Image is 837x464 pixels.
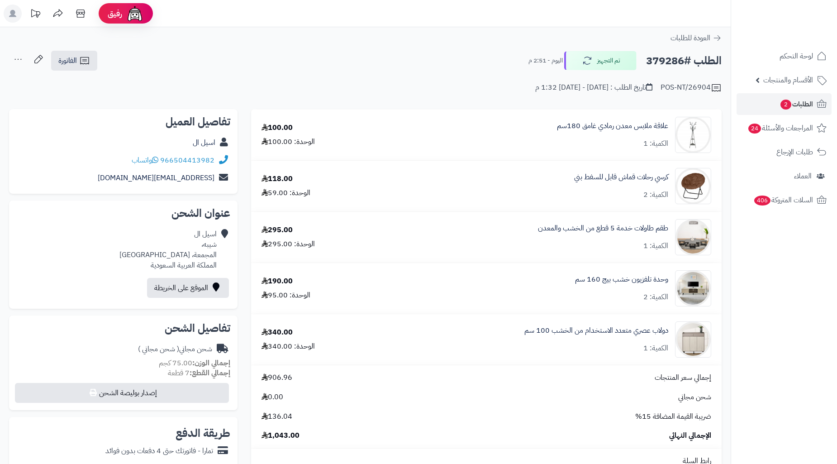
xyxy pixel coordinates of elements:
[538,223,668,234] a: طقم طاولات خدمة 5 قطع من الخشب والمعدن
[262,225,293,235] div: 295.00
[557,121,668,131] a: علاقة ملابس معدن رمادي غامق 180سم
[147,278,229,298] a: الموقع على الخريطة
[780,99,792,110] span: 2
[675,270,711,306] img: 1750490663-220601011443-90x90.jpg
[643,139,668,149] div: الكمية: 1
[138,344,179,354] span: ( شحن مجاني )
[190,368,230,378] strong: إجمالي القطع:
[193,137,215,148] a: اسيل ال
[671,33,710,43] span: العودة للطلبات
[108,8,122,19] span: رفيق
[780,50,813,62] span: لوحة التحكم
[262,290,310,301] div: الوحدة: 95.00
[160,155,214,166] a: 966504413982
[58,55,77,66] span: الفاتورة
[794,170,812,182] span: العملاء
[262,411,292,422] span: 136.04
[635,411,711,422] span: ضريبة القيمة المضافة 15%
[16,208,230,219] h2: عنوان الشحن
[669,431,711,441] span: الإجمالي النهائي
[24,5,47,25] a: تحديثات المنصة
[661,82,722,93] div: POS-NT/26904
[126,5,144,23] img: ai-face.png
[132,155,158,166] a: واتساب
[754,195,771,206] span: 406
[524,325,668,336] a: دولاب عصري متعدد الاستخدام من الخشب 100 سم
[262,431,300,441] span: 1,043.00
[16,116,230,127] h2: تفاصيل العميل
[775,15,828,34] img: logo-2.png
[655,373,711,383] span: إجمالي سعر المنتجات
[776,146,813,158] span: طلبات الإرجاع
[262,137,315,147] div: الوحدة: 100.00
[646,52,722,70] h2: الطلب #379286
[737,117,832,139] a: المراجعات والأسئلة24
[737,93,832,115] a: الطلبات2
[192,358,230,368] strong: إجمالي الوزن:
[262,341,315,352] div: الوحدة: 340.00
[671,33,722,43] a: العودة للطلبات
[678,392,711,402] span: شحن مجاني
[564,51,637,70] button: تم التجهيز
[643,190,668,200] div: الكمية: 2
[737,141,832,163] a: طلبات الإرجاع
[262,276,293,287] div: 190.00
[675,117,711,153] img: 1726131781-%D8%B3%D8%B3%D8%B3%D8%B3-90x90.jpg
[262,123,293,133] div: 100.00
[262,174,293,184] div: 118.00
[535,82,652,93] div: تاريخ الطلب : [DATE] - [DATE] 1:32 م
[780,98,813,110] span: الطلبات
[753,194,813,206] span: السلات المتروكة
[737,189,832,211] a: السلات المتروكة406
[763,74,813,86] span: الأقسام والمنتجات
[643,292,668,302] div: الكمية: 2
[262,392,283,402] span: 0.00
[16,323,230,334] h2: تفاصيل الشحن
[159,358,230,368] small: 75.00 كجم
[138,344,212,354] div: شحن مجاني
[574,172,668,182] a: كرسي رحلات قماش قابل للسفط بني
[15,383,229,403] button: إصدار بوليصة الشحن
[737,165,832,187] a: العملاء
[643,241,668,251] div: الكمية: 1
[675,219,711,255] img: 1746615700-1-90x90.jpg
[737,45,832,67] a: لوحة التحكم
[168,368,230,378] small: 7 قطعة
[119,229,217,270] div: اسيل ال شيبه، المجمعة، [GEOGRAPHIC_DATA] المملكة العربية السعودية
[262,188,310,198] div: الوحدة: 59.00
[262,327,293,338] div: 340.00
[262,239,315,249] div: الوحدة: 295.00
[98,172,214,183] a: [EMAIL_ADDRESS][DOMAIN_NAME]
[747,122,813,134] span: المراجعات والأسئلة
[748,123,761,134] span: 24
[262,373,292,383] span: 906.96
[105,446,213,456] div: تمارا - فاتورتك حتى 4 دفعات بدون فوائد
[575,274,668,285] a: وحدة تلفزيون خشب بيج 160 سم
[176,428,230,439] h2: طريقة الدفع
[675,168,711,204] img: 1732721610-110102090204-90x90.jpg
[643,343,668,354] div: الكمية: 1
[51,51,97,71] a: الفاتورة
[675,321,711,358] img: 1752738841-1-90x90.jpg
[528,56,563,65] small: اليوم - 2:51 م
